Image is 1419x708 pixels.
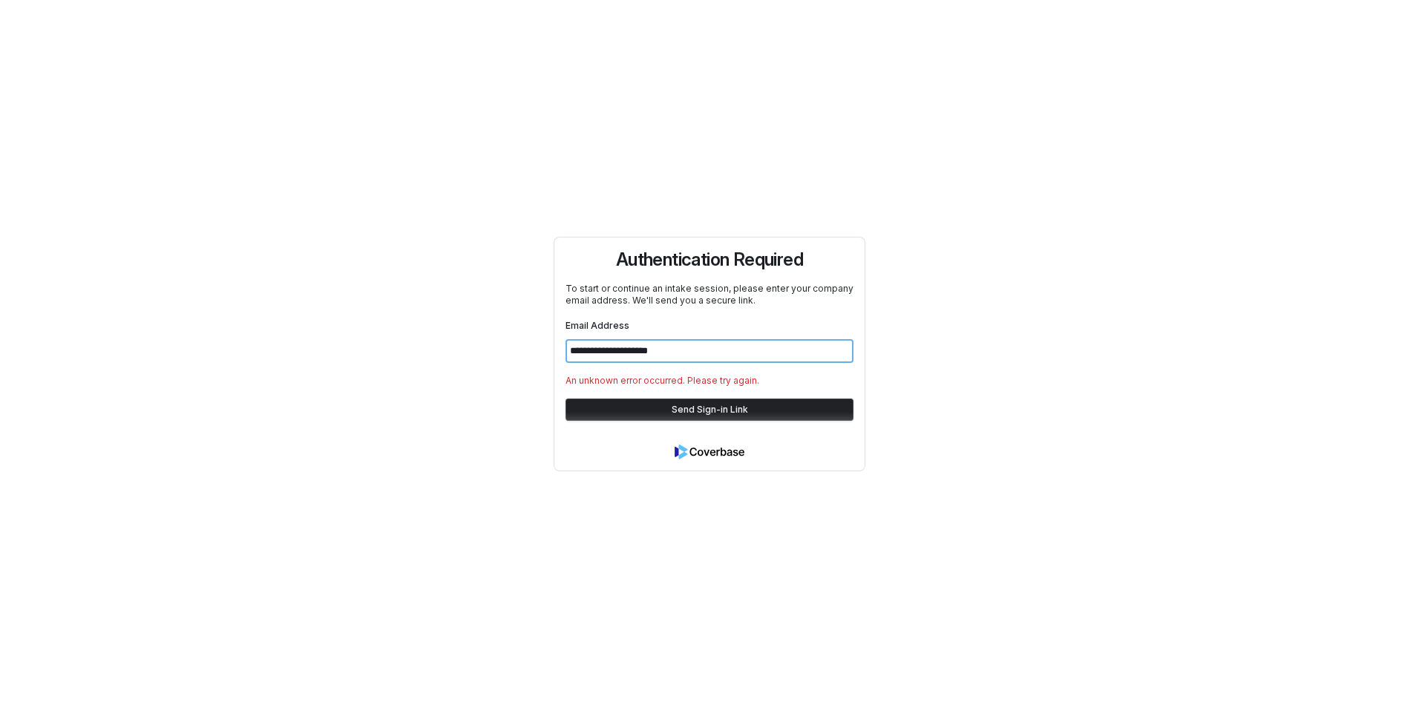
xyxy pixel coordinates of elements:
[566,399,853,421] button: Send Sign-in Link
[675,445,745,459] img: logo-D7KZi-bG.svg
[566,320,629,331] label: Email Address
[566,375,853,387] p: An unknown error occurred. Please try again.
[566,283,853,307] p: To start or continue an intake session, please enter your company email address. We'll send you a...
[616,249,803,271] h3: Authentication Required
